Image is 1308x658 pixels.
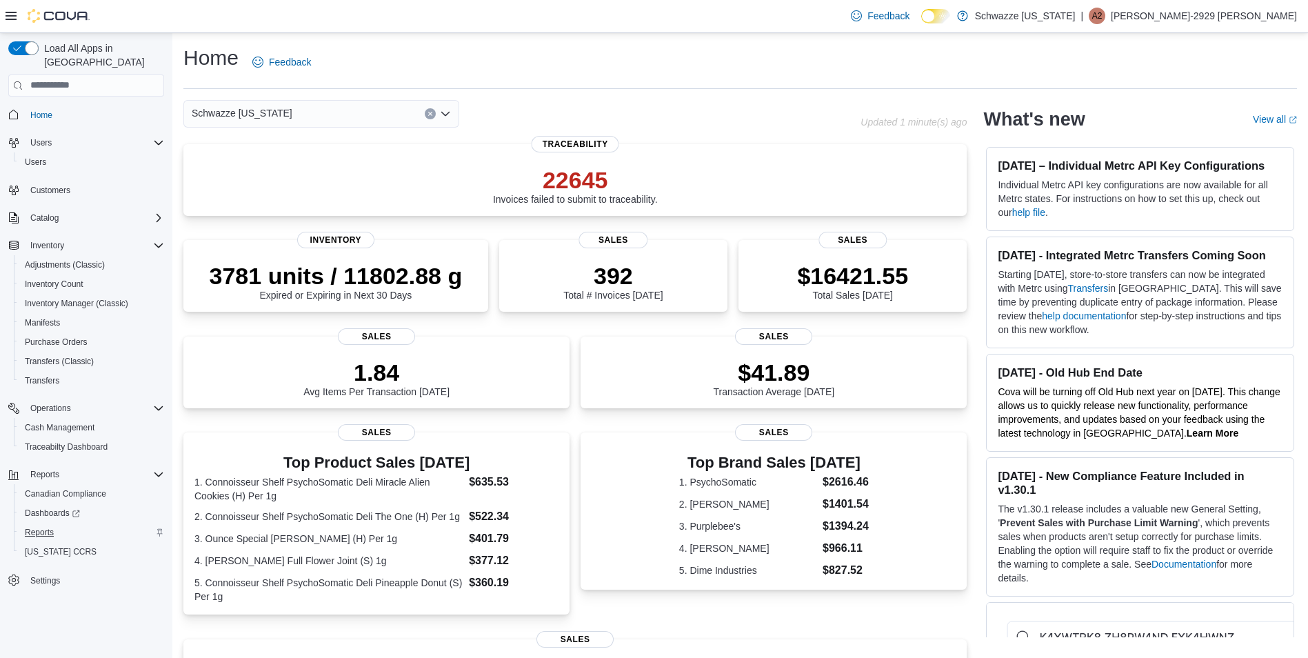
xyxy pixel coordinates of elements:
dt: 1. PsychoSomatic [679,475,817,489]
span: Schwazze [US_STATE] [192,105,292,121]
a: Inventory Count [19,276,89,292]
a: Dashboards [14,504,170,523]
dt: 5. Connoisseur Shelf PsychoSomatic Deli Pineapple Donut (S) Per 1g [194,576,463,604]
span: Catalog [30,212,59,223]
span: Canadian Compliance [19,486,164,502]
p: 1.84 [303,359,450,386]
span: Cash Management [25,422,94,433]
button: Open list of options [440,108,451,119]
button: Inventory Manager (Classic) [14,294,170,313]
button: Users [3,133,170,152]
span: Cash Management [19,419,164,436]
span: Home [30,110,52,121]
a: Settings [25,572,66,589]
a: Dashboards [19,505,85,521]
button: Catalog [25,210,64,226]
button: Reports [3,465,170,484]
dt: 3. Purplebee's [679,519,817,533]
a: Documentation [1151,559,1216,570]
span: Sales [536,631,614,648]
span: Cova will be turning off Old Hub next year on [DATE]. This change allows us to quickly release ne... [998,386,1280,439]
button: Canadian Compliance [14,484,170,504]
div: Avg Items Per Transaction [DATE] [303,359,450,397]
dt: 2. [PERSON_NAME] [679,497,817,511]
span: Sales [735,328,812,345]
a: Transfers (Classic) [19,353,99,370]
button: Home [3,105,170,125]
p: Updated 1 minute(s) ago [861,117,967,128]
span: Traceabilty Dashboard [19,439,164,455]
span: Inventory [25,237,164,254]
a: Purchase Orders [19,334,93,350]
span: A2 [1092,8,1103,24]
span: Purchase Orders [25,337,88,348]
dd: $401.79 [469,530,559,547]
div: Adrian-2929 Telles [1089,8,1105,24]
span: Dashboards [19,505,164,521]
span: Users [25,157,46,168]
span: Reports [30,469,59,480]
button: Operations [3,399,170,418]
span: Transfers [25,375,59,386]
button: Operations [25,400,77,417]
a: Reports [19,524,59,541]
span: Traceabilty Dashboard [25,441,108,452]
a: Home [25,107,58,123]
div: Total # Invoices [DATE] [563,262,663,301]
strong: Prevent Sales with Purchase Limit Warning [1000,517,1198,528]
a: Feedback [845,2,915,30]
a: Transfers [19,372,65,389]
button: Adjustments (Classic) [14,255,170,275]
p: [PERSON_NAME]-2929 [PERSON_NAME] [1111,8,1297,24]
span: Transfers (Classic) [19,353,164,370]
span: Washington CCRS [19,544,164,560]
span: Reports [25,466,164,483]
button: Inventory Count [14,275,170,294]
img: Cova [28,9,90,23]
a: View allExternal link [1253,114,1297,125]
span: Purchase Orders [19,334,164,350]
span: Adjustments (Classic) [25,259,105,270]
span: Load All Apps in [GEOGRAPHIC_DATA] [39,41,164,69]
strong: Learn More [1187,428,1238,439]
a: Inventory Manager (Classic) [19,295,134,312]
span: [US_STATE] CCRS [25,546,97,557]
dd: $2616.46 [823,474,869,490]
span: Canadian Compliance [25,488,106,499]
a: Traceabilty Dashboard [19,439,113,455]
h2: What's new [983,108,1085,130]
button: Catalog [3,208,170,228]
a: help documentation [1042,310,1126,321]
h3: [DATE] - Old Hub End Date [998,366,1282,379]
h3: [DATE] – Individual Metrc API Key Configurations [998,159,1282,172]
button: Users [14,152,170,172]
span: Adjustments (Classic) [19,257,164,273]
span: Inventory Manager (Classic) [25,298,128,309]
dd: $827.52 [823,562,869,579]
span: Inventory Manager (Classic) [19,295,164,312]
h3: Top Brand Sales [DATE] [679,455,869,471]
span: Manifests [19,315,164,331]
a: Manifests [19,315,66,331]
button: Inventory [3,236,170,255]
a: [US_STATE] CCRS [19,544,102,560]
button: Purchase Orders [14,332,170,352]
span: Dark Mode [921,23,922,24]
button: Settings [3,570,170,590]
button: Cash Management [14,418,170,437]
span: Sales [579,232,647,248]
dt: 2. Connoisseur Shelf PsychoSomatic Deli The One (H) Per 1g [194,510,463,524]
dd: $522.34 [469,508,559,525]
span: Operations [25,400,164,417]
h3: [DATE] - Integrated Metrc Transfers Coming Soon [998,248,1282,262]
span: Customers [25,181,164,199]
span: Inventory Count [19,276,164,292]
span: Users [19,154,164,170]
dd: $1401.54 [823,496,869,512]
span: Sales [818,232,887,248]
nav: Complex example [8,99,164,626]
a: Canadian Compliance [19,486,112,502]
button: [US_STATE] CCRS [14,542,170,561]
dd: $1394.24 [823,518,869,535]
span: Inventory [297,232,374,248]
